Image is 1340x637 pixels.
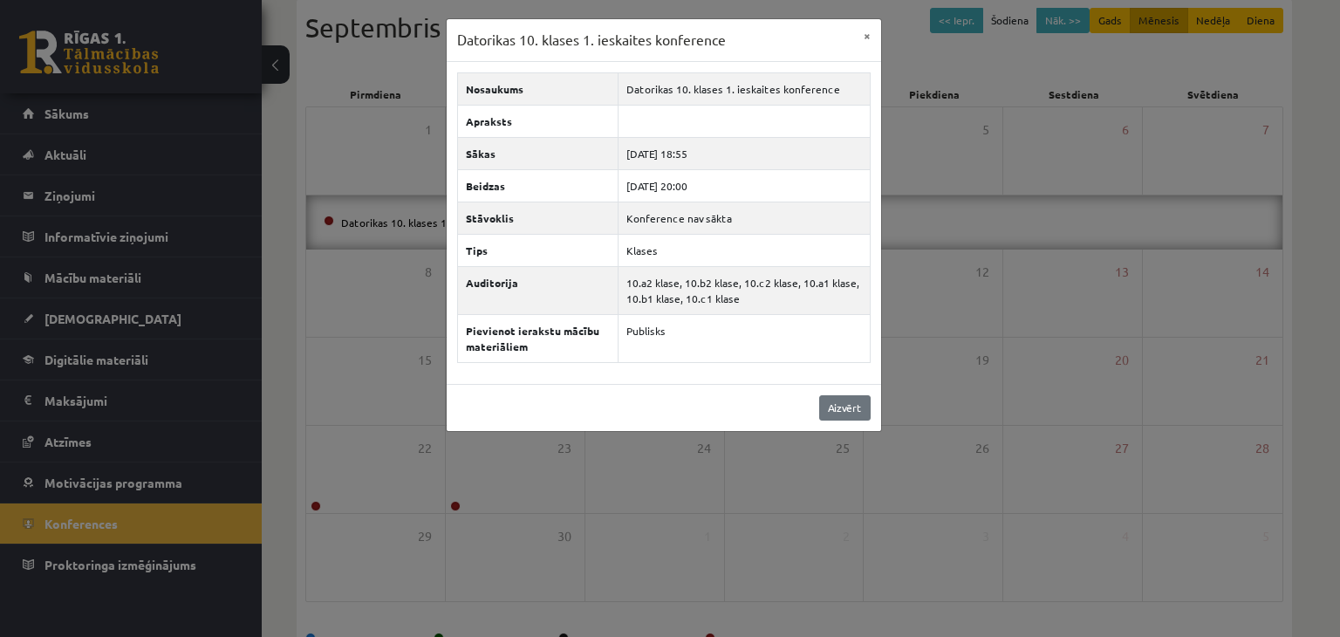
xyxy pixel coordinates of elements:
[619,266,870,314] td: 10.a2 klase, 10.b2 klase, 10.c2 klase, 10.a1 klase, 10.b1 klase, 10.c1 klase
[457,169,619,202] th: Beidzas
[457,105,619,137] th: Apraksts
[457,137,619,169] th: Sākas
[619,314,870,362] td: Publisks
[619,72,870,105] td: Datorikas 10. klases 1. ieskaites konference
[853,19,881,52] button: ×
[457,30,726,51] h3: Datorikas 10. klases 1. ieskaites konference
[457,266,619,314] th: Auditorija
[619,234,870,266] td: Klases
[457,72,619,105] th: Nosaukums
[457,202,619,234] th: Stāvoklis
[619,169,870,202] td: [DATE] 20:00
[619,202,870,234] td: Konference nav sākta
[819,395,871,421] a: Aizvērt
[457,234,619,266] th: Tips
[619,137,870,169] td: [DATE] 18:55
[457,314,619,362] th: Pievienot ierakstu mācību materiāliem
